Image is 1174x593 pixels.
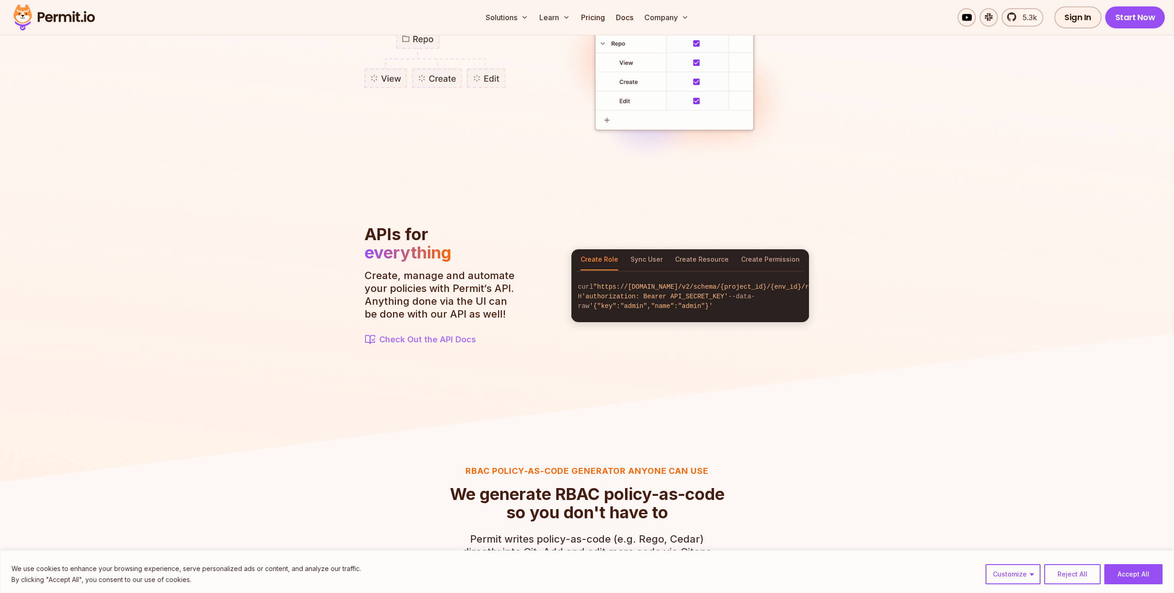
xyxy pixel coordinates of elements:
[463,533,711,558] p: directly into Git. Add and edit more code via Gitops
[482,8,532,27] button: Solutions
[9,2,99,33] img: Permit logo
[450,485,725,503] span: We generate RBAC policy-as-code
[1044,564,1101,584] button: Reject All
[379,333,476,346] span: Check Out the API Docs
[450,465,725,478] h3: RBAC Policy-as-code generator anyone can use
[1104,564,1163,584] button: Accept All
[577,8,609,27] a: Pricing
[11,563,361,574] p: We use cookies to enhance your browsing experience, serve personalized ads or content, and analyz...
[1054,6,1102,28] a: Sign In
[1105,6,1165,28] a: Start Now
[365,224,428,244] span: APIs for
[631,249,663,270] button: Sync User
[365,242,451,263] span: everything
[1002,8,1043,27] a: 5.3k
[536,8,574,27] button: Learn
[581,249,618,270] button: Create Role
[1017,12,1037,23] span: 5.3k
[593,283,828,291] span: "https://[DOMAIN_NAME]/v2/schema/{project_id}/{env_id}/roles"
[675,249,729,270] button: Create Resource
[986,564,1041,584] button: Customize
[365,333,521,346] a: Check Out the API Docs
[450,485,725,522] h2: so you don't have to
[463,533,711,545] span: Permit writes policy-as-code (e.g. Rego, Cedar)
[589,302,713,310] span: '{"key":"admin","name":"admin"}'
[571,275,809,318] code: curl -H --data-raw
[612,8,637,27] a: Docs
[741,249,800,270] button: Create Permission
[641,8,692,27] button: Company
[581,293,728,300] span: 'authorization: Bearer API_SECRET_KEY'
[11,574,361,585] p: By clicking "Accept All", you consent to our use of cookies.
[365,269,521,320] p: Create, manage and automate your policies with Permit‘s API. Anything done via the UI can be done...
